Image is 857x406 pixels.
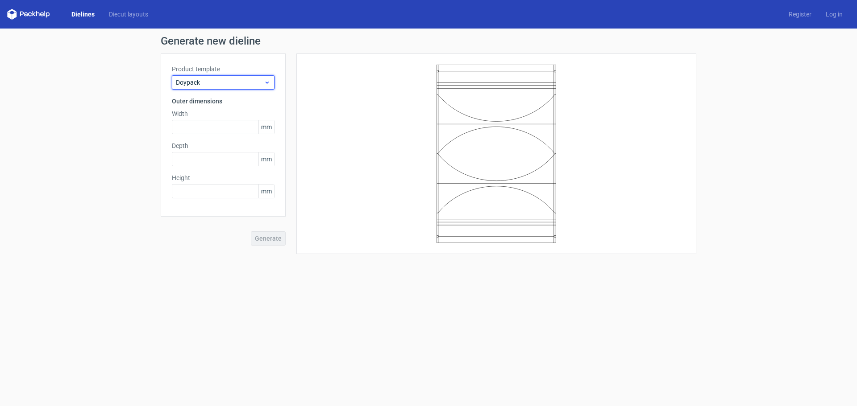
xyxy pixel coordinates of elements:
h3: Outer dimensions [172,97,275,106]
label: Width [172,109,275,118]
a: Diecut layouts [102,10,155,19]
label: Depth [172,141,275,150]
a: Register [782,10,819,19]
span: mm [258,185,274,198]
h1: Generate new dieline [161,36,696,46]
a: Dielines [64,10,102,19]
span: mm [258,120,274,134]
a: Log in [819,10,850,19]
span: Doypack [176,78,264,87]
label: Height [172,173,275,182]
span: mm [258,152,274,166]
label: Product template [172,65,275,74]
